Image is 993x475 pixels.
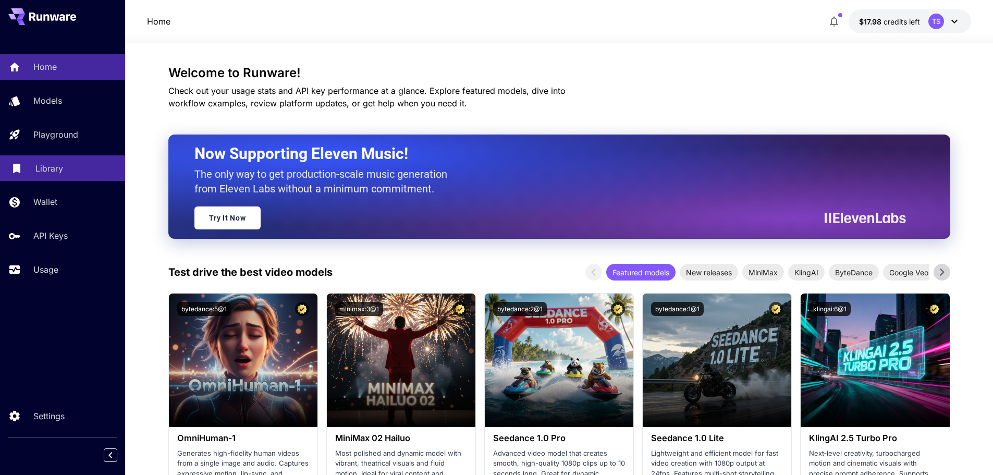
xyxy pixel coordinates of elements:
div: ByteDance [829,264,879,281]
div: Google Veo [883,264,935,281]
span: $17.98 [859,17,884,26]
img: alt [643,294,791,427]
img: alt [327,294,475,427]
div: KlingAI [788,264,825,281]
span: Featured models [606,267,676,278]
button: bytedance:2@1 [493,302,547,316]
img: alt [801,294,949,427]
p: Test drive the best video models [168,264,333,280]
div: MiniMax [742,264,784,281]
h3: Seedance 1.0 Lite [651,433,783,443]
button: klingai:6@1 [809,302,851,316]
button: Certified Model – Vetted for best performance and includes a commercial license. [611,302,625,316]
div: TS [928,14,944,29]
span: New releases [680,267,738,278]
button: Certified Model – Vetted for best performance and includes a commercial license. [769,302,783,316]
p: Home [33,60,57,73]
a: Try It Now [194,206,261,229]
p: The only way to get production-scale music generation from Eleven Labs without a minimum commitment. [194,167,455,196]
p: Models [33,94,62,107]
img: alt [485,294,633,427]
div: Featured models [606,264,676,281]
span: MiniMax [742,267,784,278]
p: Playground [33,128,78,141]
h3: Seedance 1.0 Pro [493,433,625,443]
button: Certified Model – Vetted for best performance and includes a commercial license. [927,302,941,316]
div: Collapse sidebar [112,446,125,465]
button: $17.9756TS [849,9,971,33]
h3: KlingAI 2.5 Turbo Pro [809,433,941,443]
button: Certified Model – Vetted for best performance and includes a commercial license. [453,302,467,316]
button: minimax:3@1 [335,302,383,316]
div: $17.9756 [859,16,920,27]
span: KlingAI [788,267,825,278]
button: Certified Model – Vetted for best performance and includes a commercial license. [295,302,309,316]
h3: MiniMax 02 Hailuo [335,433,467,443]
img: alt [169,294,317,427]
nav: breadcrumb [147,15,170,28]
span: Check out your usage stats and API key performance at a glance. Explore featured models, dive int... [168,86,566,108]
p: API Keys [33,229,68,242]
span: Google Veo [883,267,935,278]
h2: Now Supporting Eleven Music! [194,144,898,164]
button: bytedance:1@1 [651,302,704,316]
p: Usage [33,263,58,276]
span: ByteDance [829,267,879,278]
span: credits left [884,17,920,26]
div: New releases [680,264,738,281]
button: Collapse sidebar [104,448,117,462]
p: Wallet [33,196,57,208]
a: Home [147,15,170,28]
p: Settings [33,410,65,422]
h3: Welcome to Runware! [168,66,950,80]
button: bytedance:5@1 [177,302,231,316]
p: Library [35,162,63,175]
h3: OmniHuman‑1 [177,433,309,443]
